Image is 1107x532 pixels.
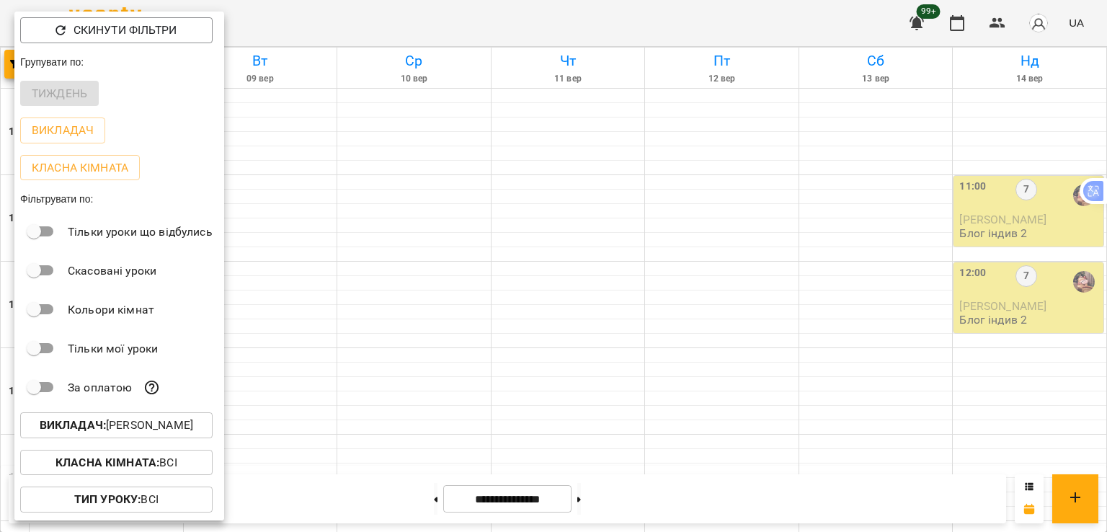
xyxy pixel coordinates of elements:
button: Класна кімната [20,155,140,181]
p: Класна кімната [32,159,128,177]
div: Групувати по: [14,49,224,75]
button: Викладач:[PERSON_NAME] [20,412,213,438]
b: Тип Уроку : [74,492,141,506]
p: Скинути фільтри [74,22,177,39]
b: Викладач : [40,418,106,432]
p: Кольори кімнат [68,301,154,319]
p: Всі [74,491,159,508]
div: Фільтрувати по: [14,186,224,212]
p: За оплатою [68,379,132,396]
p: Викладач [32,122,94,139]
button: Скинути фільтри [20,17,213,43]
p: Тільки мої уроки [68,340,158,358]
p: Скасовані уроки [68,262,156,280]
button: Тип Уроку:Всі [20,487,213,513]
p: [PERSON_NAME] [40,417,193,434]
button: Класна кімната:Всі [20,450,213,476]
b: Класна кімната : [55,456,159,469]
p: Тільки уроки що відбулись [68,223,213,241]
p: Всі [55,454,177,471]
button: Викладач [20,118,105,143]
